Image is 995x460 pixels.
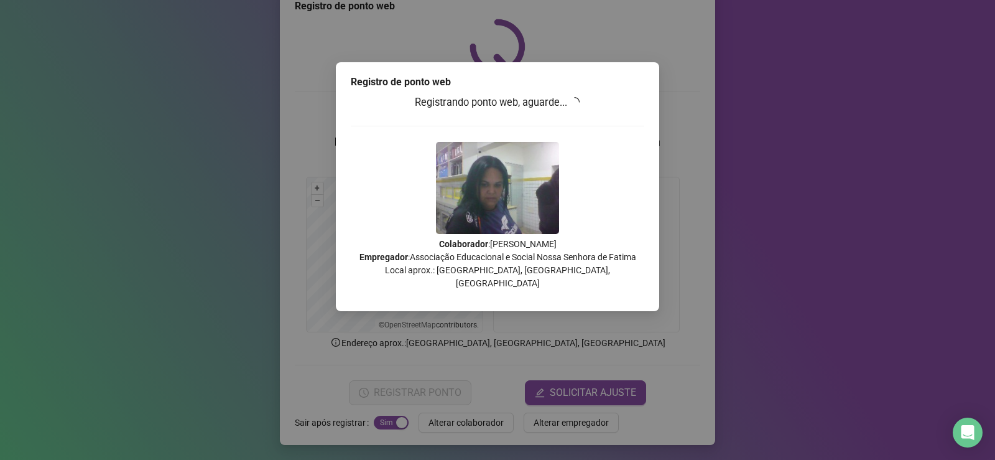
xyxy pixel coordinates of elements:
[953,418,983,448] div: Open Intercom Messenger
[351,75,644,90] div: Registro de ponto web
[351,95,644,111] h3: Registrando ponto web, aguarde...
[436,142,559,234] img: 2Q==
[570,96,581,108] span: loading
[351,238,644,290] p: : [PERSON_NAME] : Associação Educacional e Social Nossa Senhora de Fatima Local aprox.: [GEOGRAPH...
[439,239,488,249] strong: Colaborador
[359,252,408,262] strong: Empregador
